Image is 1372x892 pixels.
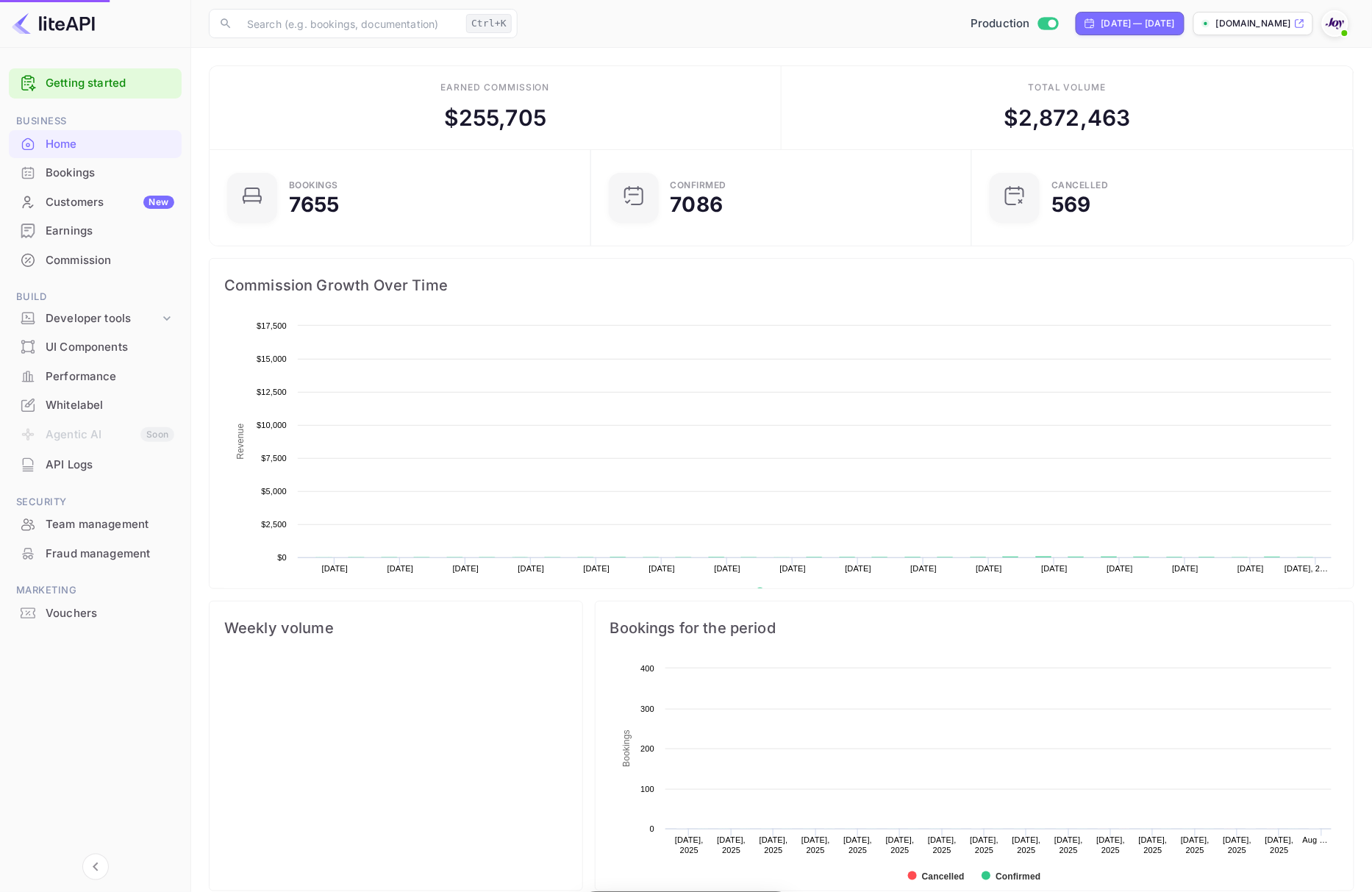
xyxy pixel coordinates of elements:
[46,605,174,622] div: Vouchers
[640,704,654,713] text: 300
[1054,835,1083,854] text: [DATE], 2025
[466,14,512,33] div: Ctrl+K
[1181,835,1210,854] text: [DATE], 2025
[843,835,872,854] text: [DATE], 2025
[12,12,95,35] img: LiteAPI logo
[518,564,545,573] text: [DATE]
[9,306,182,332] div: Developer tools
[1028,81,1107,94] div: Total volume
[621,730,632,768] text: Bookings
[649,824,654,833] text: 0
[257,354,287,363] text: $15,000
[257,421,287,429] text: $10,000
[1101,17,1175,30] div: [DATE] — [DATE]
[1107,564,1134,573] text: [DATE]
[277,553,287,562] text: $0
[1076,12,1185,35] div: Click to change the date range period
[671,181,727,190] div: Confirmed
[9,363,182,391] div: Performance
[289,181,338,190] div: Bookings
[46,457,174,474] div: API Logs
[1096,835,1125,854] text: [DATE], 2025
[9,130,182,159] div: Home
[143,196,174,209] div: New
[9,188,182,217] div: CustomersNew
[9,333,182,360] a: UI Components
[261,454,287,463] text: $7,500
[46,310,160,327] div: Developer tools
[1285,564,1328,573] text: [DATE], 2…
[846,564,872,573] text: [DATE]
[46,516,174,533] div: Team management
[1303,835,1328,844] text: Aug …
[1051,194,1090,215] div: 569
[584,564,610,573] text: [DATE]
[640,664,654,673] text: 400
[9,540,182,568] div: Fraud management
[46,165,174,182] div: Bookings
[885,835,914,854] text: [DATE], 2025
[610,616,1339,640] span: Bookings for the period
[444,101,546,135] div: $ 255,705
[9,391,182,418] a: Whitelabel
[9,451,182,478] a: API Logs
[9,68,182,99] div: Getting started
[1237,564,1264,573] text: [DATE]
[9,363,182,390] a: Performance
[928,835,957,854] text: [DATE], 2025
[46,546,174,563] div: Fraud management
[9,494,182,510] span: Security
[717,835,746,854] text: [DATE], 2025
[1012,835,1041,854] text: [DATE], 2025
[922,871,965,882] text: Cancelled
[911,564,937,573] text: [DATE]
[759,835,787,854] text: [DATE], 2025
[46,252,174,269] div: Commission
[9,246,182,274] a: Commission
[9,188,182,215] a: CustomersNew
[289,194,340,215] div: 7655
[82,854,109,880] button: Collapse navigation
[9,159,182,188] div: Bookings
[224,274,1339,297] span: Commission Growth Over Time
[1051,181,1109,190] div: CANCELLED
[9,217,182,246] div: Earnings
[9,599,182,627] a: Vouchers
[387,564,414,573] text: [DATE]
[9,289,182,305] span: Build
[9,540,182,567] a: Fraud management
[1172,564,1198,573] text: [DATE]
[801,835,830,854] text: [DATE], 2025
[46,397,174,414] div: Whitelabel
[770,588,807,598] text: Revenue
[9,510,182,538] a: Team management
[971,15,1030,32] span: Production
[996,871,1040,882] text: Confirmed
[261,487,287,496] text: $5,000
[1004,101,1131,135] div: $ 2,872,463
[257,321,287,330] text: $17,500
[9,217,182,244] a: Earnings
[1216,17,1291,30] p: [DOMAIN_NAME]
[235,424,246,460] text: Revenue
[671,194,723,215] div: 7086
[46,136,174,153] div: Home
[238,9,460,38] input: Search (e.g. bookings, documentation)
[46,223,174,240] div: Earnings
[780,564,807,573] text: [DATE]
[9,130,182,157] a: Home
[1042,564,1068,573] text: [DATE]
[1223,835,1251,854] text: [DATE], 2025
[9,333,182,362] div: UI Components
[649,564,676,573] text: [DATE]
[1265,835,1294,854] text: [DATE], 2025
[9,582,182,599] span: Marketing
[9,159,182,186] a: Bookings
[46,368,174,385] div: Performance
[1323,12,1347,35] img: With Joy
[46,75,174,92] a: Getting started
[9,599,182,628] div: Vouchers
[440,81,549,94] div: Earned commission
[224,616,568,640] span: Weekly volume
